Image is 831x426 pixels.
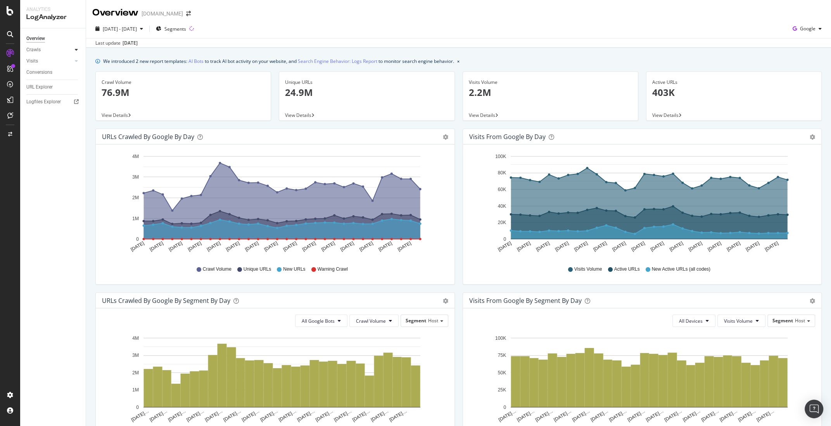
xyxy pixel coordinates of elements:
[244,240,259,252] text: [DATE]
[651,266,710,273] span: New Active URLs (all codes)
[516,240,531,252] text: [DATE]
[611,240,627,252] text: [DATE]
[428,317,438,324] span: Host
[349,315,399,327] button: Crawl Volume
[26,35,45,43] div: Overview
[573,240,589,252] text: [DATE]
[26,46,41,54] div: Crawls
[26,46,73,54] a: Crawls
[469,151,815,259] svg: A chart.
[225,240,240,252] text: [DATE]
[136,236,139,242] text: 0
[188,57,204,65] a: AI Bots
[358,240,374,252] text: [DATE]
[95,57,822,65] div: info banner
[132,370,139,376] text: 2M
[301,240,317,252] text: [DATE]
[498,203,506,209] text: 40K
[688,240,703,252] text: [DATE]
[92,6,138,19] div: Overview
[132,216,139,221] text: 1M
[142,10,183,17] div: [DOMAIN_NAME]
[132,174,139,180] text: 3M
[130,240,145,252] text: [DATE]
[498,387,506,393] text: 25K
[95,40,138,47] div: Last update
[469,112,495,118] span: View Details
[592,240,608,252] text: [DATE]
[186,11,191,16] div: arrow-right-arrow-left
[164,26,186,32] span: Segments
[554,240,569,252] text: [DATE]
[469,297,582,304] div: Visits from Google By Segment By Day
[630,240,646,252] text: [DATE]
[26,35,80,43] a: Overview
[136,405,139,410] text: 0
[503,405,506,410] text: 0
[26,57,73,65] a: Visits
[203,266,232,273] span: Crawl Volume
[263,240,279,252] text: [DATE]
[745,240,760,252] text: [DATE]
[356,318,386,324] span: Crawl Volume
[810,134,815,140] div: gear
[26,98,61,106] div: Logfiles Explorer
[574,266,602,273] span: Visits Volume
[717,315,765,327] button: Visits Volume
[535,240,550,252] text: [DATE]
[102,86,265,99] p: 76.9M
[102,133,194,141] div: URLs Crawled by Google by day
[724,318,753,324] span: Visits Volume
[455,56,461,67] button: close banner
[102,79,265,86] div: Crawl Volume
[26,68,52,77] div: Conversions
[469,133,546,141] div: Visits from Google by day
[469,333,815,423] div: A chart.
[132,387,139,393] text: 1M
[443,298,448,304] div: gear
[132,336,139,341] text: 4M
[285,112,311,118] span: View Details
[498,220,506,225] text: 20K
[26,83,53,91] div: URL Explorer
[149,240,164,252] text: [DATE]
[26,98,80,106] a: Logfiles Explorer
[614,266,639,273] span: Active URLs
[495,154,506,159] text: 100K
[187,240,202,252] text: [DATE]
[469,86,632,99] p: 2.2M
[132,154,139,159] text: 4M
[283,266,305,273] span: New URLs
[206,240,221,252] text: [DATE]
[707,240,722,252] text: [DATE]
[800,25,815,32] span: Google
[498,187,506,192] text: 60K
[652,112,679,118] span: View Details
[132,195,139,200] text: 2M
[302,318,335,324] span: All Google Bots
[498,170,506,176] text: 80K
[26,57,38,65] div: Visits
[795,317,805,324] span: Host
[123,40,138,47] div: [DATE]
[679,318,703,324] span: All Devices
[652,86,815,99] p: 403K
[790,23,825,35] button: Google
[498,370,506,376] text: 50K
[103,57,454,65] div: We introduced 2 new report templates: to track AI bot activity on your website, and to monitor se...
[132,353,139,358] text: 3M
[497,240,512,252] text: [DATE]
[168,240,183,252] text: [DATE]
[495,336,506,341] text: 100K
[469,79,632,86] div: Visits Volume
[26,6,79,13] div: Analytics
[295,315,347,327] button: All Google Bots
[503,236,506,242] text: 0
[443,134,448,140] div: gear
[26,68,80,77] a: Conversions
[298,57,377,65] a: Search Engine Behavior: Logs Report
[772,317,793,324] span: Segment
[397,240,412,252] text: [DATE]
[285,86,448,99] p: 24.9M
